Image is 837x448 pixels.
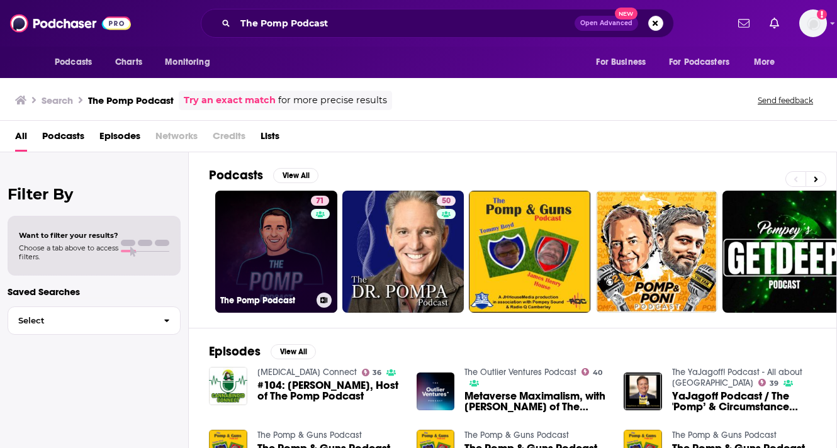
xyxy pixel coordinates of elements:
[156,50,226,74] button: open menu
[209,367,247,405] img: #104: Anthony Pompliano, Host of The Pomp Podcast
[8,306,181,335] button: Select
[257,380,402,401] a: #104: Anthony Pompliano, Host of The Pomp Podcast
[316,195,324,208] span: 71
[770,381,778,386] span: 39
[8,316,154,325] span: Select
[624,372,662,411] img: YaJagoff Podcast / The 'Pomp’ & Circumstance Podcast
[213,126,245,152] span: Credits
[417,372,455,411] img: Metaverse Maximalism, with Anthony Pompliano of The Pomp Podcast
[765,13,784,34] a: Show notifications dropdown
[8,185,181,203] h2: Filter By
[464,430,569,440] a: The Pomp & Guns Podcast
[672,367,802,388] a: The YaJagoff! Podcast - All about Pittsburgh
[273,168,318,183] button: View All
[209,167,263,183] h2: Podcasts
[115,53,142,71] span: Charts
[271,344,316,359] button: View All
[342,191,464,313] a: 50
[362,369,382,376] a: 36
[669,53,729,71] span: For Podcasters
[257,367,357,378] a: Cannabinoid Connect
[15,126,27,152] a: All
[257,380,402,401] span: #104: [PERSON_NAME], Host of The Pomp Podcast
[464,391,609,412] span: Metaverse Maximalism, with [PERSON_NAME] of The Pomp Podcast
[42,94,73,106] h3: Search
[799,9,827,37] button: Show profile menu
[184,93,276,108] a: Try an exact match
[88,94,174,106] h3: The Pomp Podcast
[201,9,674,38] div: Search podcasts, credits, & more...
[596,53,646,71] span: For Business
[587,50,661,74] button: open menu
[758,379,778,386] a: 39
[257,430,362,440] a: The Pomp & Guns Podcast
[799,9,827,37] img: User Profile
[615,8,638,20] span: New
[209,344,316,359] a: EpisodesView All
[754,53,775,71] span: More
[661,50,748,74] button: open menu
[733,13,755,34] a: Show notifications dropdown
[581,368,602,376] a: 40
[593,370,602,376] span: 40
[672,430,777,440] a: The Pomp & Guns Podcast
[464,367,576,378] a: The Outlier Ventures Podcast
[46,50,108,74] button: open menu
[373,370,381,376] span: 36
[42,126,84,152] a: Podcasts
[215,191,337,313] a: 71The Pomp Podcast
[442,195,451,208] span: 50
[10,11,131,35] img: Podchaser - Follow, Share and Rate Podcasts
[155,126,198,152] span: Networks
[55,53,92,71] span: Podcasts
[580,20,632,26] span: Open Advanced
[799,9,827,37] span: Logged in as CommsPodchaser
[107,50,150,74] a: Charts
[209,344,261,359] h2: Episodes
[235,13,575,33] input: Search podcasts, credits, & more...
[99,126,140,152] a: Episodes
[575,16,638,31] button: Open AdvancedNew
[437,196,456,206] a: 50
[165,53,210,71] span: Monitoring
[209,167,318,183] a: PodcastsView All
[672,391,816,412] a: YaJagoff Podcast / The 'Pomp’ & Circumstance Podcast
[19,231,118,240] span: Want to filter your results?
[311,196,329,206] a: 71
[19,244,118,261] span: Choose a tab above to access filters.
[754,95,817,106] button: Send feedback
[817,9,827,20] svg: Add a profile image
[464,391,609,412] a: Metaverse Maximalism, with Anthony Pompliano of The Pomp Podcast
[261,126,279,152] a: Lists
[278,93,387,108] span: for more precise results
[745,50,791,74] button: open menu
[220,295,312,306] h3: The Pomp Podcast
[8,286,181,298] p: Saved Searches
